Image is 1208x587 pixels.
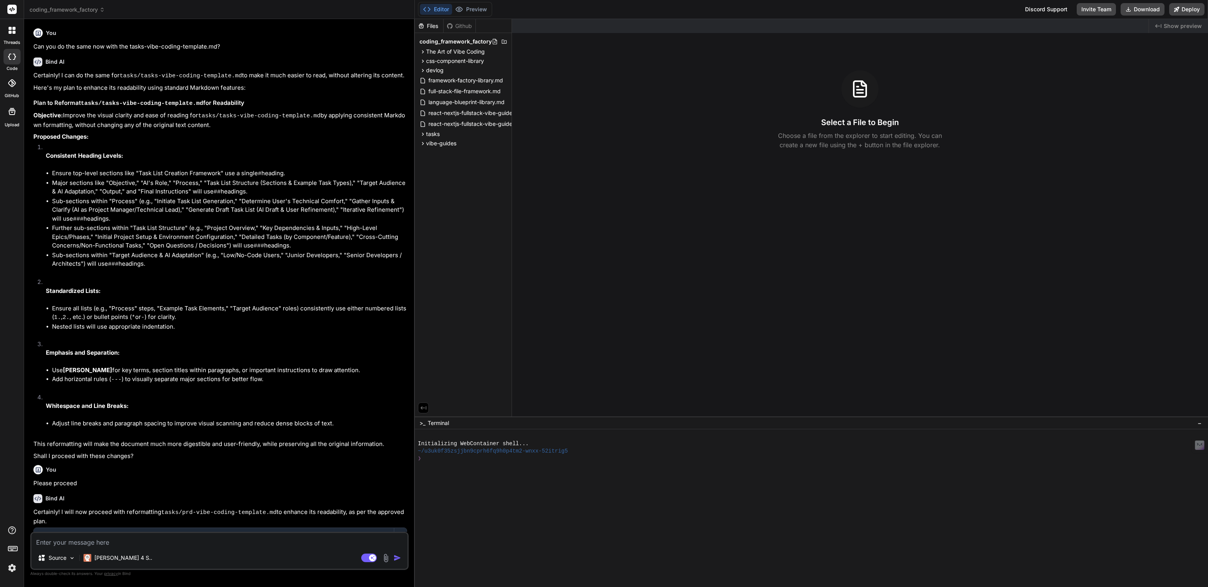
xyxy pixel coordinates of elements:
h6: You [46,29,56,37]
button: Editor [420,4,452,15]
span: css-component-library [426,57,484,65]
label: GitHub [5,92,19,99]
strong: Proposed Changes: [33,133,89,140]
code: # [258,171,261,177]
strong: Whitespace and Line Breaks: [46,402,129,409]
p: Here's my plan to enhance its readability using standard Markdown features: [33,84,407,92]
span: Terminal [428,419,449,427]
span: full-stack-file-framework.md [428,87,501,96]
span: Initializing WebContainer shell... [418,440,529,448]
span: − [1198,419,1202,427]
p: Certainly! I will now proceed with reformatting to enhance its readability, as per the approved p... [33,508,407,526]
span: ❯ [418,455,421,462]
button: − [1196,417,1203,429]
li: Add horizontal rules ( ) to visually separate major sections for better flow. [52,375,407,385]
code: --- [111,376,122,383]
div: Discord Support [1020,3,1072,16]
span: framework-factory-library.md [428,76,504,85]
li: Adjust line breaks and paragraph spacing to improve visual scanning and reduce dense blocks of text. [52,419,407,428]
p: Improve the visual clarity and ease of reading for by applying consistent Markdown formatting, wi... [33,111,407,129]
p: Shall I proceed with these changes? [33,452,407,461]
span: react-nextjs-fullstack-vibe-guide-breakdown.md [428,108,554,118]
img: icon [393,554,401,562]
strong: Objective: [33,111,63,119]
h3: Plan to Reformat for Readability [33,99,407,108]
code: ## [214,189,221,195]
span: ~/u3uk0f35zsjjbn9cprh6fq9h0p4tm2-wnxx-52itrig5 [418,448,568,455]
li: Further sub-sections within "Task List Structure" (e.g., "Project Overview," "Key Dependencies & ... [52,224,407,251]
img: Pick Models [69,555,75,561]
span: devlog [426,66,444,74]
label: code [7,65,17,72]
span: The Art of Vibe Coding [426,48,485,56]
li: Sub-sections within "Process" (e.g., "Initiate Task List Generation," "Determine User's Technical... [52,197,407,224]
code: ### [73,216,84,223]
li: Use for key terms, section titles within paragraphs, or important instructions to draw attention. [52,366,407,375]
code: 2. [63,314,70,321]
code: - [141,314,144,321]
code: ### [254,243,264,249]
label: Upload [5,122,19,128]
p: Always double-check its answers. Your in Bind [30,570,409,577]
p: Can you do the same now with the tasks-vibe-coding-template.md? [33,42,407,51]
li: Major sections like "Objective," "AI's Role," "Process," "Task List Structure (Sections & Example... [52,179,407,197]
button: Invite Team [1077,3,1116,16]
span: vibe-guides [426,139,456,147]
p: [PERSON_NAME] 4 S.. [94,554,152,562]
h6: You [46,466,56,474]
img: settings [5,561,19,575]
code: ### [108,261,118,268]
li: Ensure all lists (e.g., "Process" steps, "Example Task Elements," "Target Audience" roles) consis... [52,304,407,322]
div: Github [444,22,475,30]
button: Download [1121,3,1164,16]
p: This reformatting will make the document much more digestible and user-friendly, while preserving... [33,440,407,449]
code: tasks/tasks-vibe-coding-template.md [81,100,203,107]
img: attachment [381,554,390,563]
p: Choose a file from the explorer to start editing. You can create a new file using the + button in... [773,131,947,150]
li: Nested lists will use appropriate indentation. [52,322,407,331]
button: Deploy [1169,3,1205,16]
h6: Bind AI [45,495,64,502]
span: Show preview [1164,22,1202,30]
strong: Consistent Heading Levels: [46,152,123,159]
label: threads [3,39,20,46]
img: Claude 4 Sonnet [84,554,91,562]
h6: Bind AI [45,58,64,66]
span: >_ [419,419,425,427]
strong: Standardized Lists: [46,287,101,294]
p: Source [49,554,66,562]
span: react-nextjs-fullstack-vibe-guide.yaml [428,119,527,129]
strong: Emphasis and Separation: [46,349,120,356]
code: 1. [54,314,61,321]
li: Sub-sections within "Target Audience & AI Adaptation" (e.g., "Low/No-Code Users," "Junior Develop... [52,251,407,269]
span: language-blueprint-library.md [428,98,505,107]
span: tasks [426,130,440,138]
code: tasks/prd-vibe-coding-template.md [161,509,277,516]
span: coding_framework_factory [419,38,492,45]
p: Please proceed [33,479,407,488]
code: tasks/tasks-vibe-coding-template.md [198,113,320,119]
p: Certainly! I can do the same for to make it much easier to read, without altering its content. [33,71,407,81]
span: privacy [104,571,118,576]
div: Files [415,22,443,30]
h3: Select a File to Begin [821,117,899,128]
strong: [PERSON_NAME] [63,366,112,374]
li: Ensure top-level sections like "Task List Creation Framework" use a single heading. [52,169,407,179]
span: coding_framework_factory [30,6,105,14]
button: Preview [452,4,490,15]
button: Reformat PRD Vibe Coding TemplateClick to open Workbench [34,528,394,554]
code: tasks/tasks-vibe-coding-template.md [120,73,242,79]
